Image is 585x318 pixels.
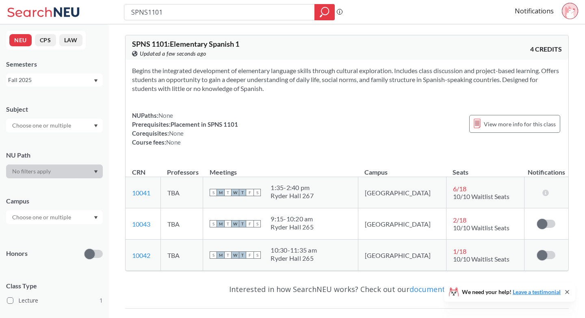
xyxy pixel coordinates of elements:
div: Fall 2025 [8,76,93,84]
div: Fall 2025Dropdown arrow [6,74,103,87]
span: 1 [100,296,103,305]
a: 10042 [132,251,150,259]
th: Meetings [203,160,358,177]
span: Updated a few seconds ago [140,49,206,58]
span: View more info for this class [484,119,556,129]
span: S [210,220,217,227]
span: T [224,251,232,259]
span: S [210,189,217,196]
span: T [224,220,232,227]
span: S [253,220,261,227]
button: LAW [59,34,82,46]
input: Class, professor, course number, "phrase" [130,5,309,19]
a: 10043 [132,220,150,228]
span: None [166,138,181,146]
span: None [169,130,184,137]
svg: magnifying glass [320,6,329,18]
svg: Dropdown arrow [94,216,98,219]
span: W [232,251,239,259]
div: Ryder Hall 267 [271,192,314,200]
span: We need your help! [462,289,561,295]
div: Dropdown arrow [6,164,103,178]
svg: Dropdown arrow [94,79,98,82]
div: Campus [6,197,103,206]
th: Seats [446,160,524,177]
span: M [217,189,224,196]
th: Professors [160,160,203,177]
th: Notifications [524,160,568,177]
div: magnifying glass [314,4,335,20]
td: [GEOGRAPHIC_DATA] [358,177,446,208]
div: 1:35 - 2:40 pm [271,184,314,192]
div: NU Path [6,151,103,160]
a: Leave a testimonial [513,288,561,295]
div: NUPaths: Prerequisites: Placement in SPNS 1101 Corequisites: Course fees: [132,111,238,147]
span: S [253,189,261,196]
button: CPS [35,34,56,46]
div: Ryder Hall 265 [271,254,317,262]
span: 10/10 Waitlist Seats [453,193,509,200]
td: TBA [160,240,203,271]
span: None [158,112,173,119]
td: TBA [160,177,203,208]
div: Interested in how SearchNEU works? Check out our [125,277,569,301]
span: Class Type [6,281,103,290]
span: S [253,251,261,259]
svg: Dropdown arrow [94,170,98,173]
span: F [246,220,253,227]
span: W [232,189,239,196]
td: TBA [160,208,203,240]
a: documentation! [409,284,465,294]
span: M [217,220,224,227]
span: F [246,251,253,259]
button: NEU [9,34,32,46]
a: Notifications [515,6,554,15]
input: Choose one or multiple [8,121,76,130]
span: 6 / 18 [453,185,466,193]
span: W [232,220,239,227]
span: 4 CREDITS [530,45,562,54]
span: 2 / 18 [453,216,466,224]
div: 10:30 - 11:35 am [271,246,317,254]
a: 10041 [132,189,150,197]
span: T [239,220,246,227]
span: T [224,189,232,196]
span: 10/10 Waitlist Seats [453,255,509,263]
td: [GEOGRAPHIC_DATA] [358,240,446,271]
span: 1 / 18 [453,247,466,255]
td: [GEOGRAPHIC_DATA] [358,208,446,240]
div: CRN [132,168,145,177]
div: Dropdown arrow [6,210,103,224]
input: Choose one or multiple [8,212,76,222]
p: Honors [6,249,28,258]
section: Begins the integrated development of elementary language skills through cultural exploration. Inc... [132,66,562,93]
div: 9:15 - 10:20 am [271,215,314,223]
span: T [239,189,246,196]
div: Semesters [6,60,103,69]
label: Lecture [7,295,103,306]
span: 10/10 Waitlist Seats [453,224,509,231]
div: Ryder Hall 265 [271,223,314,231]
span: T [239,251,246,259]
th: Campus [358,160,446,177]
div: Dropdown arrow [6,119,103,132]
span: S [210,251,217,259]
span: SPNS 1101 : Elementary Spanish 1 [132,39,239,48]
svg: Dropdown arrow [94,124,98,128]
span: F [246,189,253,196]
span: M [217,251,224,259]
div: Subject [6,105,103,114]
